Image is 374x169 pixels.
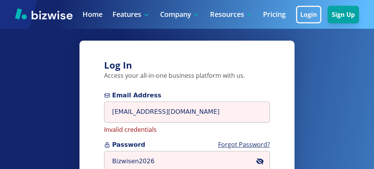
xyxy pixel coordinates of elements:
p: Company [160,10,200,19]
a: Forgot Password? [218,140,270,149]
p: Features [113,10,150,19]
span: Password [104,140,270,149]
a: Pricing [263,10,286,19]
input: you@example.com [104,102,270,123]
span: Email Address [104,91,270,100]
p: Access your all-in-one business platform with us. [104,72,270,80]
h3: Log In [104,59,270,72]
button: Login [296,6,321,23]
a: Login [296,11,328,18]
img: Bizwise Logo [15,8,73,20]
a: Home [83,10,103,19]
p: Invalid credentials [104,126,270,134]
button: Sign Up [328,6,359,23]
p: Resources [210,10,253,19]
a: Sign Up [328,11,359,18]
